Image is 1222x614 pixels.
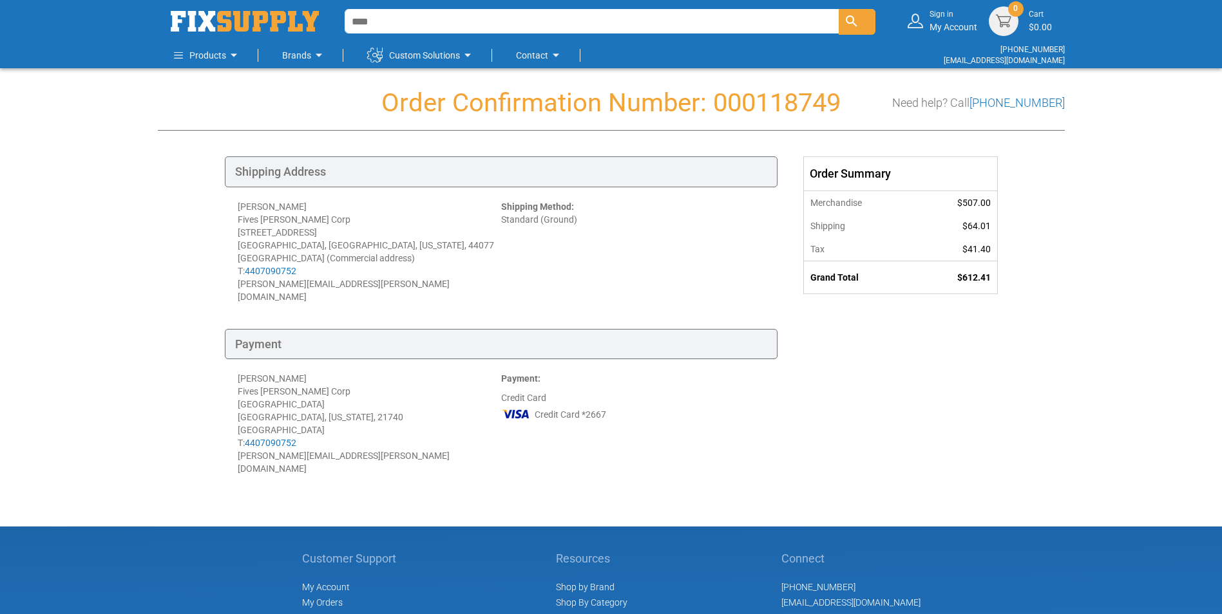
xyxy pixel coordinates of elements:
[969,96,1065,109] a: [PHONE_NUMBER]
[367,42,475,68] a: Custom Solutions
[781,582,855,592] a: [PHONE_NUMBER]
[171,11,319,32] img: Fix Industrial Supply
[245,438,296,448] a: 4407090752
[810,272,859,283] strong: Grand Total
[245,266,296,276] a: 4407090752
[225,329,778,360] div: Payment
[174,42,242,68] a: Products
[804,214,916,237] th: Shipping
[556,552,629,565] h5: Resources
[804,157,997,191] div: Order Summary
[944,56,1065,65] a: [EMAIL_ADDRESS][DOMAIN_NAME]
[930,9,977,20] small: Sign in
[501,404,531,423] img: VI
[535,408,606,421] span: Credit Card *2667
[302,597,343,608] span: My Orders
[158,89,1065,117] h1: Order Confirmation Number: 000118749
[930,9,977,33] div: My Account
[516,42,564,68] a: Contact
[804,191,916,214] th: Merchandise
[302,582,350,592] span: My Account
[501,201,574,212] strong: Shipping Method:
[1029,9,1052,20] small: Cart
[302,552,403,565] h5: Customer Support
[892,97,1065,109] h3: Need help? Call
[781,552,921,565] h5: Connect
[556,582,615,592] a: Shop by Brand
[501,200,765,303] div: Standard (Ground)
[1029,22,1052,32] span: $0.00
[501,373,540,384] strong: Payment:
[556,597,627,608] a: Shop By Category
[804,237,916,261] th: Tax
[1000,45,1065,54] a: [PHONE_NUMBER]
[957,198,991,208] span: $507.00
[225,156,778,187] div: Shipping Address
[282,42,327,68] a: Brands
[238,372,501,475] div: [PERSON_NAME] Fives [PERSON_NAME] Corp [GEOGRAPHIC_DATA] [GEOGRAPHIC_DATA], [US_STATE], 21740 [GE...
[171,11,319,32] a: store logo
[781,597,921,608] a: [EMAIL_ADDRESS][DOMAIN_NAME]
[238,200,501,303] div: [PERSON_NAME] Fives [PERSON_NAME] Corp [STREET_ADDRESS] [GEOGRAPHIC_DATA], [GEOGRAPHIC_DATA], [US...
[962,244,991,254] span: $41.40
[501,372,765,475] div: Credit Card
[962,221,991,231] span: $64.01
[1013,3,1018,14] span: 0
[957,272,991,283] span: $612.41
